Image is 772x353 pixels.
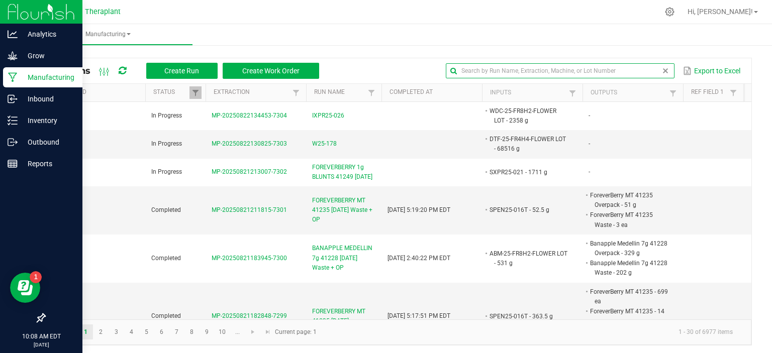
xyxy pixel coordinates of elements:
[212,206,287,213] span: MP-20250821211815-7301
[488,205,567,215] li: SPEN25-016T - 52.5 g
[312,111,344,121] span: IXPR25-026
[488,311,567,321] li: SPEN25-016T - 363.5 g
[8,72,18,82] inline-svg: Manufacturing
[446,63,674,78] input: Search by Run Name, Extraction, Machine, or Lot Number
[18,93,78,105] p: Inbound
[109,324,124,339] a: Page 3
[314,88,365,96] a: Run NameSortable
[151,168,182,175] span: In Progress
[52,62,327,79] div: All Runs
[215,324,230,339] a: Page 10
[139,324,154,339] a: Page 5
[154,324,169,339] a: Page 6
[264,328,272,336] span: Go to the last page
[661,67,669,75] span: clear
[390,88,478,96] a: Completed AtSortable
[8,159,18,169] inline-svg: Reports
[246,324,260,339] a: Go to the next page
[388,255,450,262] span: [DATE] 2:40:22 PM EDT
[589,190,668,210] li: ForeverBerry MT 41235 Overpack - 51 g
[212,168,287,175] span: MP-20250821213007-7302
[242,67,300,75] span: Create Work Order
[488,249,567,268] li: ABM-25-FR8H2-FLOWER LOT - 531 g
[18,114,78,127] p: Inventory
[312,139,337,149] span: W25-178
[388,206,450,213] span: [DATE] 5:19:20 PM EDT
[18,158,78,170] p: Reports
[30,271,42,283] iframe: Resource center unread badge
[488,134,567,154] li: DTF-25-FR4H4-FLOWER LOT - 68516 g
[212,140,287,147] span: MP-20250822130825-7303
[189,86,202,99] a: Filter
[151,112,182,119] span: In Progress
[388,312,450,319] span: [DATE] 5:17:51 PM EDT
[290,86,302,99] a: Filter
[589,258,668,278] li: Banapple Medellin 7g 41228 Waste - 202 g
[488,106,567,126] li: WDC-25-FR8H2-FLOWER LOT - 2358 g
[212,255,287,262] span: MP-20250821183945-7300
[583,84,683,102] th: Outputs
[583,130,683,158] td: -
[323,324,741,340] kendo-pager-info: 1 - 30 of 6977 items
[8,115,18,126] inline-svg: Inventory
[589,306,668,326] li: ForeverBerry MT 41235 - 14 ea
[8,51,18,61] inline-svg: Grow
[200,324,214,339] a: Page 9
[5,332,78,341] p: 10:08 AM EDT
[8,137,18,147] inline-svg: Outbound
[663,7,676,17] div: Manage settings
[583,102,683,130] td: -
[583,159,683,186] td: -
[52,88,141,96] a: ScheduledSortable
[667,87,679,99] a: Filter
[727,86,739,99] a: Filter
[589,239,668,258] li: Banapple Medellin 7g 41228 Overpack - 329 g
[124,324,139,339] a: Page 4
[169,324,184,339] a: Page 7
[488,167,567,177] li: SXPR25-021 - 1711 g
[153,88,189,96] a: StatusSortable
[24,30,192,39] span: Manufacturing
[45,319,751,345] kendo-pager: Current page: 1
[214,88,289,96] a: ExtractionSortable
[566,87,578,99] a: Filter
[223,63,319,79] button: Create Work Order
[212,112,287,119] span: MP-20250822134453-7304
[312,307,375,326] span: FOREVERBERRY MT 41235 [DATE]
[151,312,181,319] span: Completed
[688,8,753,16] span: Hi, [PERSON_NAME]!
[230,324,245,339] a: Page 11
[24,24,192,45] a: Manufacturing
[260,324,275,339] a: Go to the last page
[78,324,93,339] a: Page 1
[85,8,121,16] span: Theraplant
[184,324,199,339] a: Page 8
[151,206,181,213] span: Completed
[312,163,375,182] span: FOREVERBERRY 1g BLUNTS 41249 [DATE]
[18,28,78,40] p: Analytics
[5,341,78,348] p: [DATE]
[365,86,377,99] a: Filter
[18,71,78,83] p: Manufacturing
[146,63,218,79] button: Create Run
[8,29,18,39] inline-svg: Analytics
[312,196,375,225] span: FOREVERBERRY MT 41235 [DATE] Waste + OP
[249,328,257,336] span: Go to the next page
[212,312,287,319] span: MP-20250821182848-7299
[18,50,78,62] p: Grow
[482,84,583,102] th: Inputs
[18,136,78,148] p: Outbound
[10,273,40,303] iframe: Resource center
[312,244,375,273] span: BANAPPLE MEDELLIN 7g 41228 [DATE] Waste + OP
[681,62,743,79] button: Export to Excel
[151,255,181,262] span: Completed
[93,324,108,339] a: Page 2
[8,94,18,104] inline-svg: Inbound
[589,210,668,229] li: ForeverBerry MT 41235 Waste - 3 ea
[589,287,668,306] li: ForeverBerry MT 41235 - 699 ea
[151,140,182,147] span: In Progress
[691,88,727,96] a: Ref Field 1Sortable
[164,67,199,75] span: Create Run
